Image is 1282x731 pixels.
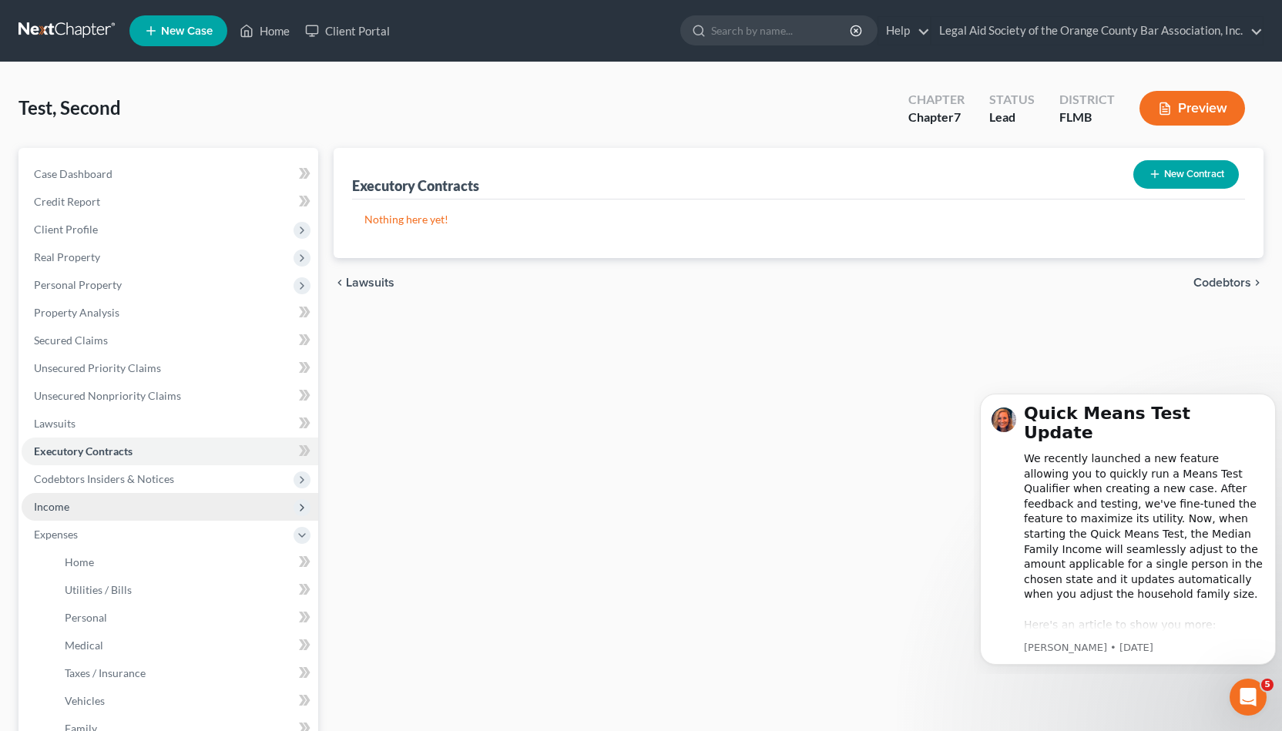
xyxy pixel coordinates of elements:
button: Codebtors chevron_right [1193,277,1264,289]
div: Chapter [908,109,965,126]
button: chevron_left Lawsuits [334,277,394,289]
span: Secured Claims [34,334,108,347]
a: Home [232,17,297,45]
span: Lawsuits [34,417,76,430]
a: Home [52,548,318,576]
a: Help [878,17,930,45]
a: Unsecured Priority Claims [22,354,318,382]
span: Test, Second [18,96,121,119]
a: Vehicles [52,687,318,715]
input: Search by name... [711,16,852,45]
span: Real Property [34,250,100,263]
a: Utilities / Bills [52,576,318,604]
a: Secured Claims [22,327,318,354]
span: 7 [954,109,961,124]
iframe: Intercom live chat [1230,679,1267,716]
span: Executory Contracts [34,444,133,458]
a: Case Dashboard [22,160,318,188]
span: Income [34,500,69,513]
span: New Case [161,25,213,37]
i: chevron_left [334,277,346,289]
span: Personal Property [34,278,122,291]
a: Property Analysis [22,299,318,327]
a: Lawsuits [22,410,318,438]
span: Personal [65,611,107,624]
a: Credit Report [22,188,318,216]
div: Chapter [908,91,965,109]
div: Executory Contracts [352,176,479,195]
span: Codebtors Insiders & Notices [34,472,174,485]
a: Unsecured Nonpriority Claims [22,382,318,410]
span: Expenses [34,528,78,541]
span: Medical [65,639,103,652]
span: Taxes / Insurance [65,666,146,679]
span: Credit Report [34,195,100,208]
a: Client Portal [297,17,398,45]
i: chevron_right [1251,277,1264,289]
span: 5 [1261,679,1274,691]
span: Utilities / Bills [65,583,132,596]
span: Lawsuits [346,277,394,289]
div: FLMB [1059,109,1115,126]
a: Executory Contracts [22,438,318,465]
a: Legal Aid Society of the Orange County Bar Association, Inc. [931,17,1263,45]
div: Lead [989,109,1035,126]
span: Unsecured Priority Claims [34,361,161,374]
a: Personal [52,604,318,632]
span: Home [65,555,94,568]
div: District [1059,91,1115,109]
p: Nothing here yet! [364,212,1233,227]
span: Case Dashboard [34,167,112,180]
span: Client Profile [34,223,98,236]
a: Taxes / Insurance [52,659,318,687]
div: Status [989,91,1035,109]
iframe: Intercom notifications message [974,380,1282,674]
span: Unsecured Nonpriority Claims [34,389,181,402]
button: New Contract [1133,160,1239,189]
span: Property Analysis [34,306,119,319]
button: Preview [1139,91,1245,126]
span: Codebtors [1193,277,1251,289]
span: Vehicles [65,694,105,707]
a: Medical [52,632,318,659]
